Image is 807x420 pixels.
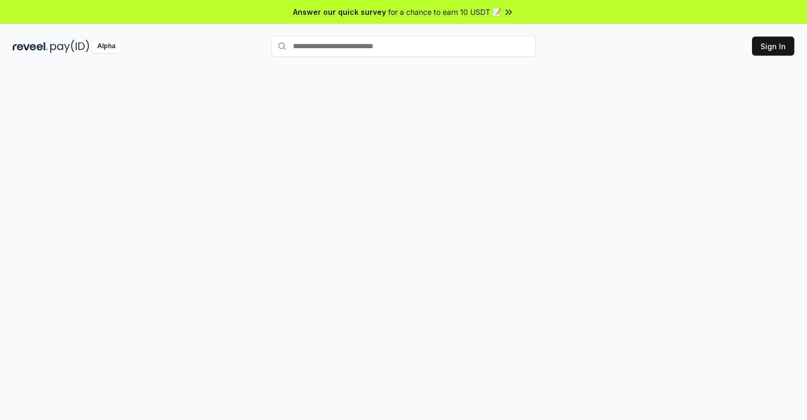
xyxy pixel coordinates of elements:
[91,40,121,53] div: Alpha
[388,6,501,17] span: for a chance to earn 10 USDT 📝
[293,6,386,17] span: Answer our quick survey
[50,40,89,53] img: pay_id
[752,37,794,56] button: Sign In
[13,40,48,53] img: reveel_dark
